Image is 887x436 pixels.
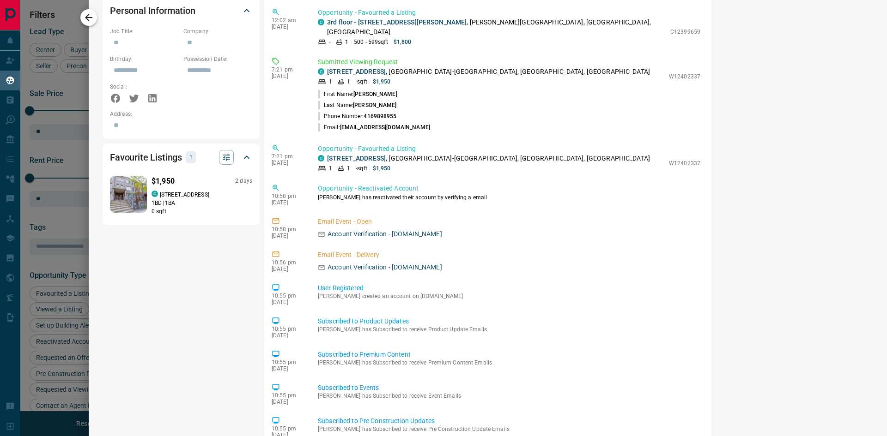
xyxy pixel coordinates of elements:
[110,27,179,36] p: Job Title:
[327,18,666,37] p: , [PERSON_NAME][GEOGRAPHIC_DATA], [GEOGRAPHIC_DATA], [GEOGRAPHIC_DATA]
[272,332,304,339] p: [DATE]
[347,164,350,173] p: 1
[327,67,650,77] p: , [GEOGRAPHIC_DATA]-[GEOGRAPHIC_DATA], [GEOGRAPHIC_DATA], [GEOGRAPHIC_DATA]
[354,38,388,46] p: 500 - 599 sqft
[669,72,700,81] p: W12402337
[318,317,700,326] p: Subscribed to Product Updates
[318,19,324,25] div: condos.ca
[318,8,700,18] p: Opportunity - Favourited a Listing
[318,101,397,109] p: Last Name:
[318,123,430,131] p: Email:
[318,193,700,202] p: [PERSON_NAME] has reactivated their account by verifying a email
[353,102,396,108] span: [PERSON_NAME]
[329,38,330,46] p: -
[110,174,252,215] a: Favourited listing$1,9502 dayscondos.ca[STREET_ADDRESS]1BD |1BA0 sqft
[364,113,396,119] span: 4169898955
[318,283,700,293] p: User Registered
[318,155,324,161] div: condos.ca
[152,199,252,207] p: 1 BD | 1 BA
[347,78,350,86] p: 1
[272,399,304,405] p: [DATE]
[329,164,332,173] p: 1
[188,152,193,162] p: 1
[373,164,391,173] p: $1,950
[318,326,700,333] p: [PERSON_NAME] has Subscribed to receive Product Update Emails
[329,78,332,86] p: 1
[160,191,209,199] p: [STREET_ADDRESS]
[318,293,700,299] p: [PERSON_NAME] created an account on [DOMAIN_NAME]
[318,144,700,154] p: Opportunity - Favourited a Listing
[272,199,304,206] p: [DATE]
[272,17,304,24] p: 12:02 am
[272,266,304,272] p: [DATE]
[318,350,700,359] p: Subscribed to Premium Content
[328,263,442,272] p: Account Verification - [DOMAIN_NAME]
[272,66,304,73] p: 7:21 pm
[272,24,304,30] p: [DATE]
[272,359,304,365] p: 10:55 pm
[318,217,700,227] p: Email Event - Open
[152,191,158,197] div: condos.ca
[328,229,442,239] p: Account Verification - [DOMAIN_NAME]
[152,176,175,187] p: $1,950
[272,226,304,233] p: 10:58 pm
[327,154,650,163] p: , [GEOGRAPHIC_DATA]-[GEOGRAPHIC_DATA], [GEOGRAPHIC_DATA], [GEOGRAPHIC_DATA]
[110,83,179,91] p: Social:
[110,150,182,165] h2: Favourite Listings
[669,159,700,167] p: W12402337
[327,68,386,75] a: [STREET_ADDRESS]
[353,91,397,97] span: [PERSON_NAME]
[327,155,386,162] a: [STREET_ADDRESS]
[110,110,252,118] p: Address:
[272,299,304,305] p: [DATE]
[235,177,252,185] p: 2 days
[272,73,304,79] p: [DATE]
[318,426,700,432] p: [PERSON_NAME] has Subscribed to receive Pre Construction Update Emails
[272,193,304,199] p: 10:58 pm
[272,153,304,160] p: 7:21 pm
[318,184,700,193] p: Opportunity - Reactivated Account
[110,55,179,63] p: Birthday:
[327,18,467,26] a: 3rd floor - [STREET_ADDRESS][PERSON_NAME]
[183,55,252,63] p: Possession Date:
[318,383,700,393] p: Subscribed to Events
[272,392,304,399] p: 10:55 pm
[318,68,324,75] div: condos.ca
[345,38,348,46] p: 1
[272,160,304,166] p: [DATE]
[318,416,700,426] p: Subscribed to Pre Construction Updates
[318,250,700,260] p: Email Event - Delivery
[318,90,397,98] p: First Name:
[340,124,430,131] span: [EMAIL_ADDRESS][DOMAIN_NAME]
[394,38,412,46] p: $1,800
[183,27,252,36] p: Company:
[318,359,700,366] p: [PERSON_NAME] has Subscribed to receive Premium Content Emails
[318,112,397,120] p: Phone Number:
[318,57,700,67] p: Submitted Viewing Request
[272,365,304,372] p: [DATE]
[110,3,195,18] h2: Personal Information
[110,146,252,168] div: Favourite Listings1
[356,164,367,173] p: - sqft
[272,326,304,332] p: 10:55 pm
[356,78,367,86] p: - sqft
[152,207,252,215] p: 0 sqft
[272,293,304,299] p: 10:55 pm
[272,259,304,266] p: 10:56 pm
[101,176,157,213] img: Favourited listing
[272,425,304,432] p: 10:55 pm
[272,233,304,239] p: [DATE]
[670,28,700,36] p: C12399659
[318,393,700,399] p: [PERSON_NAME] has Subscribed to receive Event Emails
[373,78,391,86] p: $1,950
